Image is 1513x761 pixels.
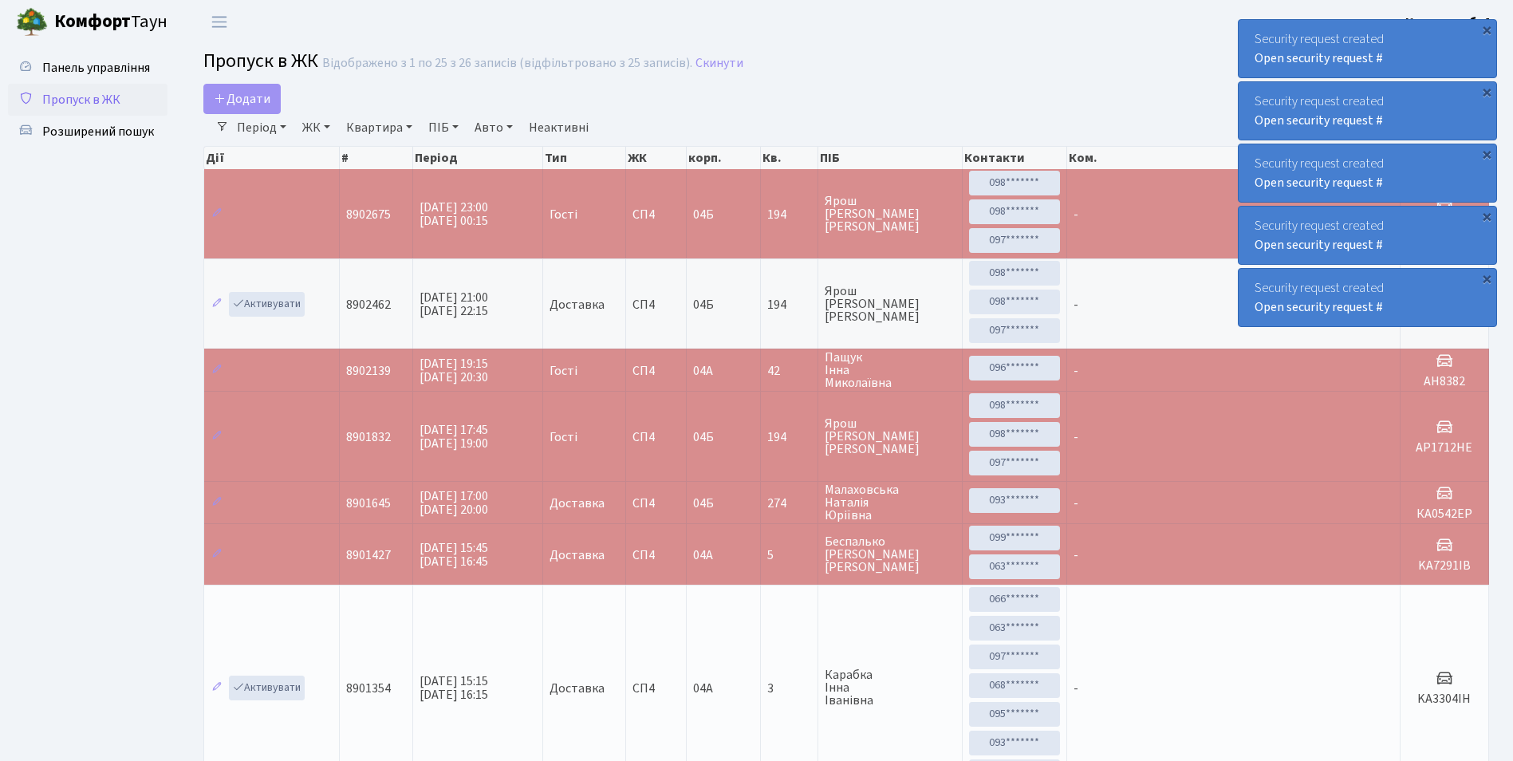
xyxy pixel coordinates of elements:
[693,680,713,697] span: 04А
[550,298,605,311] span: Доставка
[42,59,150,77] span: Панель управління
[346,296,391,313] span: 8902462
[1067,147,1401,169] th: Ком.
[346,362,391,380] span: 8902139
[42,123,154,140] span: Розширений пошук
[1479,84,1495,100] div: ×
[632,298,680,311] span: СП4
[543,147,627,169] th: Тип
[1407,507,1482,522] h5: КА0542ЕР
[550,208,577,221] span: Гості
[550,431,577,444] span: Гості
[214,90,270,108] span: Додати
[346,495,391,512] span: 8901645
[229,292,305,317] a: Активувати
[767,549,811,562] span: 5
[1239,144,1496,202] div: Security request created
[420,539,488,570] span: [DATE] 15:45 [DATE] 16:45
[632,431,680,444] span: СП4
[761,147,818,169] th: Кв.
[693,546,713,564] span: 04А
[767,365,811,377] span: 42
[42,91,120,108] span: Пропуск в ЖК
[825,535,955,574] span: Беспалько [PERSON_NAME] [PERSON_NAME]
[229,676,305,700] a: Активувати
[963,147,1067,169] th: Контакти
[1074,546,1078,564] span: -
[767,208,811,221] span: 194
[8,84,167,116] a: Пропуск в ЖК
[1479,270,1495,286] div: ×
[1479,22,1495,37] div: ×
[1074,495,1078,512] span: -
[632,208,680,221] span: СП4
[420,289,488,320] span: [DATE] 21:00 [DATE] 22:15
[825,417,955,455] span: Ярош [PERSON_NAME] [PERSON_NAME]
[693,495,714,512] span: 04Б
[296,114,337,141] a: ЖК
[1239,269,1496,326] div: Security request created
[346,546,391,564] span: 8901427
[632,682,680,695] span: СП4
[420,672,488,704] span: [DATE] 15:15 [DATE] 16:15
[693,296,714,313] span: 04Б
[8,116,167,148] a: Розширений пошук
[203,84,281,114] a: Додати
[1405,14,1494,31] b: Консьєрж б. 4.
[818,147,963,169] th: ПІБ
[1239,207,1496,264] div: Security request created
[550,682,605,695] span: Доставка
[693,428,714,446] span: 04Б
[204,147,340,169] th: Дії
[550,549,605,562] span: Доставка
[1074,362,1078,380] span: -
[340,114,419,141] a: Квартира
[54,9,167,36] span: Таун
[1074,428,1078,446] span: -
[346,206,391,223] span: 8902675
[16,6,48,38] img: logo.png
[1255,112,1383,129] a: Open security request #
[767,682,811,695] span: 3
[522,114,595,141] a: Неактивні
[1405,13,1494,32] a: Консьєрж б. 4.
[1407,692,1482,707] h5: KA3304IH
[420,199,488,230] span: [DATE] 23:00 [DATE] 00:15
[1479,208,1495,224] div: ×
[767,497,811,510] span: 274
[695,56,743,71] a: Скинути
[1255,174,1383,191] a: Open security request #
[322,56,692,71] div: Відображено з 1 по 25 з 26 записів (відфільтровано з 25 записів).
[1239,20,1496,77] div: Security request created
[626,147,687,169] th: ЖК
[1239,82,1496,140] div: Security request created
[8,52,167,84] a: Панель управління
[420,487,488,519] span: [DATE] 17:00 [DATE] 20:00
[230,114,293,141] a: Період
[693,206,714,223] span: 04Б
[1074,296,1078,313] span: -
[825,351,955,389] span: Пащук Інна Миколаївна
[632,365,680,377] span: СП4
[340,147,413,169] th: #
[420,355,488,386] span: [DATE] 19:15 [DATE] 20:30
[413,147,542,169] th: Період
[199,9,239,35] button: Переключити навігацію
[420,421,488,452] span: [DATE] 17:45 [DATE] 19:00
[632,549,680,562] span: СП4
[687,147,762,169] th: корп.
[346,428,391,446] span: 8901832
[1255,236,1383,254] a: Open security request #
[632,497,680,510] span: СП4
[422,114,465,141] a: ПІБ
[54,9,131,34] b: Комфорт
[346,680,391,697] span: 8901354
[1407,374,1482,389] h5: АН8382
[1479,146,1495,162] div: ×
[1074,680,1078,697] span: -
[767,298,811,311] span: 194
[1407,440,1482,455] h5: AP1712HE
[468,114,519,141] a: Авто
[203,47,318,75] span: Пропуск в ЖК
[1255,298,1383,316] a: Open security request #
